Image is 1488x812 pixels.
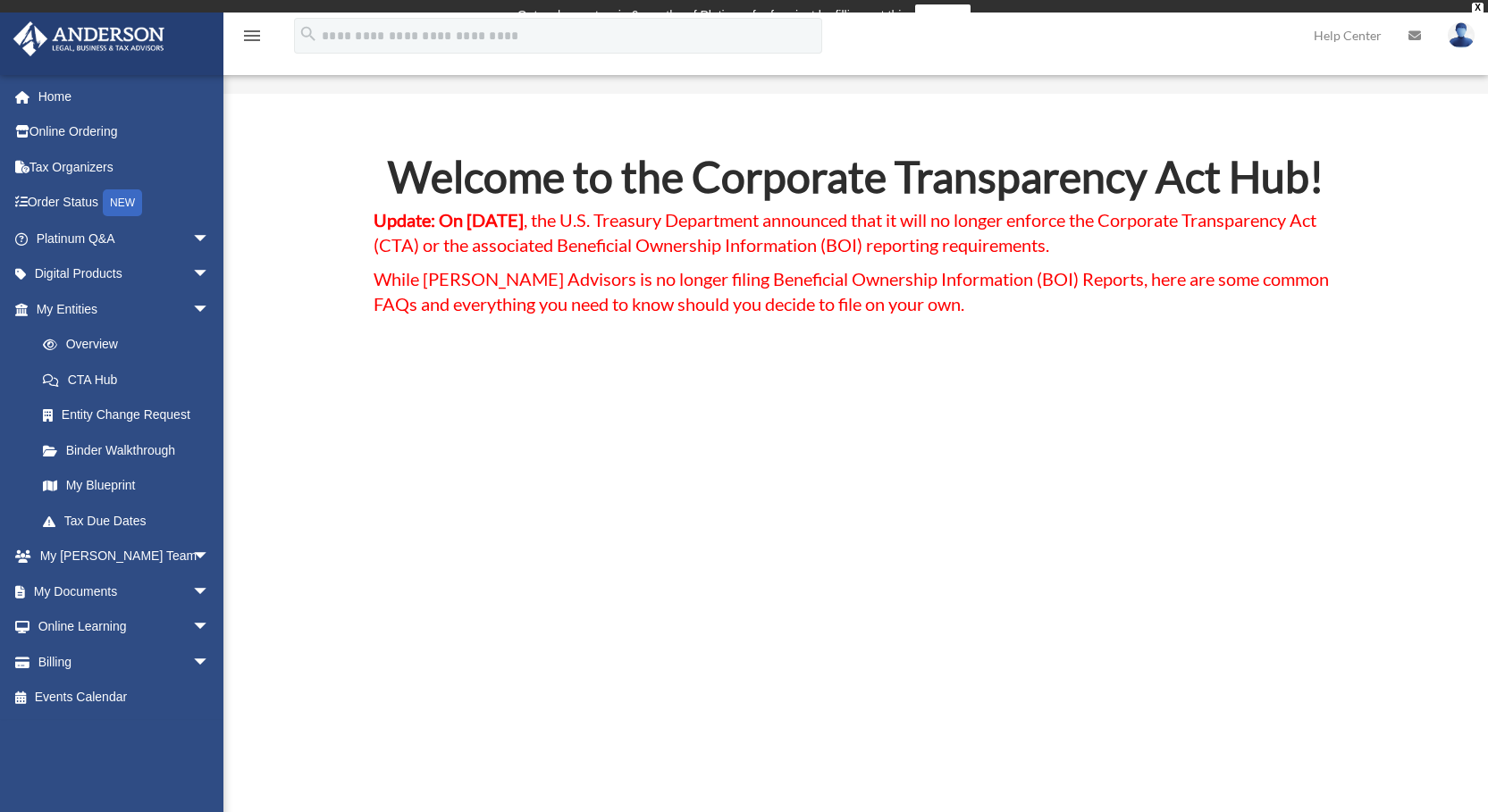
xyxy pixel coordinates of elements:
[192,539,228,575] span: arrow_drop_down
[192,644,228,681] span: arrow_drop_down
[25,327,237,363] a: Overview
[13,609,237,645] a: Online Learningarrow_drop_down
[13,149,237,185] a: Tax Organizers
[192,609,228,646] span: arrow_drop_down
[1472,3,1484,13] div: close
[192,256,228,293] span: arrow_drop_down
[374,209,1316,255] span: , the U.S. Treasury Department announced that it will no longer enforce the Corporate Transparenc...
[25,398,237,433] a: Entity Change Request
[374,155,1339,207] h2: Welcome to the Corporate Transparency Act Hub!
[192,573,228,610] span: arrow_drop_down
[298,24,318,44] i: search
[13,256,237,292] a: Digital Productsarrow_drop_down
[8,21,170,56] img: Anderson Advisors Platinum Portal
[25,503,237,539] a: Tax Due Dates
[192,291,228,328] span: arrow_drop_down
[470,351,1242,785] iframe: Corporate Transparency Act Shocker: Treasury Announces Major Updates!
[241,31,263,46] a: menu
[25,362,228,398] a: CTA Hub
[517,4,908,26] div: Get a chance to win 6 months of Platinum for free just by filling out this
[13,644,237,680] a: Billingarrow_drop_down
[13,680,237,716] a: Events Calendar
[13,539,237,574] a: My [PERSON_NAME] Teamarrow_drop_down
[13,573,237,609] a: My Documentsarrow_drop_down
[13,114,237,150] a: Online Ordering
[915,4,971,26] a: survey
[103,189,142,216] div: NEW
[25,468,237,504] a: My Blueprint
[13,185,237,222] a: Order StatusNEW
[241,25,263,46] i: menu
[374,209,524,230] strong: Update: On [DATE]
[13,79,237,114] a: Home
[13,221,237,256] a: Platinum Q&Aarrow_drop_down
[13,291,237,327] a: My Entitiesarrow_drop_down
[1448,22,1475,48] img: User Pic
[374,268,1329,314] span: While [PERSON_NAME] Advisors is no longer filing Beneficial Ownership Information (BOI) Reports, ...
[25,432,237,468] a: Binder Walkthrough
[192,221,228,257] span: arrow_drop_down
